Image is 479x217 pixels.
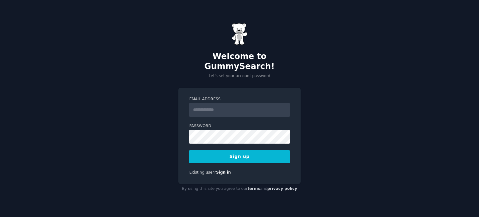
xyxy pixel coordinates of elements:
h2: Welcome to GummySearch! [178,52,301,71]
label: Email Address [189,96,290,102]
button: Sign up [189,150,290,163]
div: By using this site you agree to our and [178,184,301,194]
a: terms [248,186,260,191]
a: privacy policy [267,186,297,191]
span: Existing user? [189,170,216,175]
img: Gummy Bear [232,23,247,45]
label: Password [189,123,290,129]
a: Sign in [216,170,231,175]
p: Let's set your account password [178,73,301,79]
